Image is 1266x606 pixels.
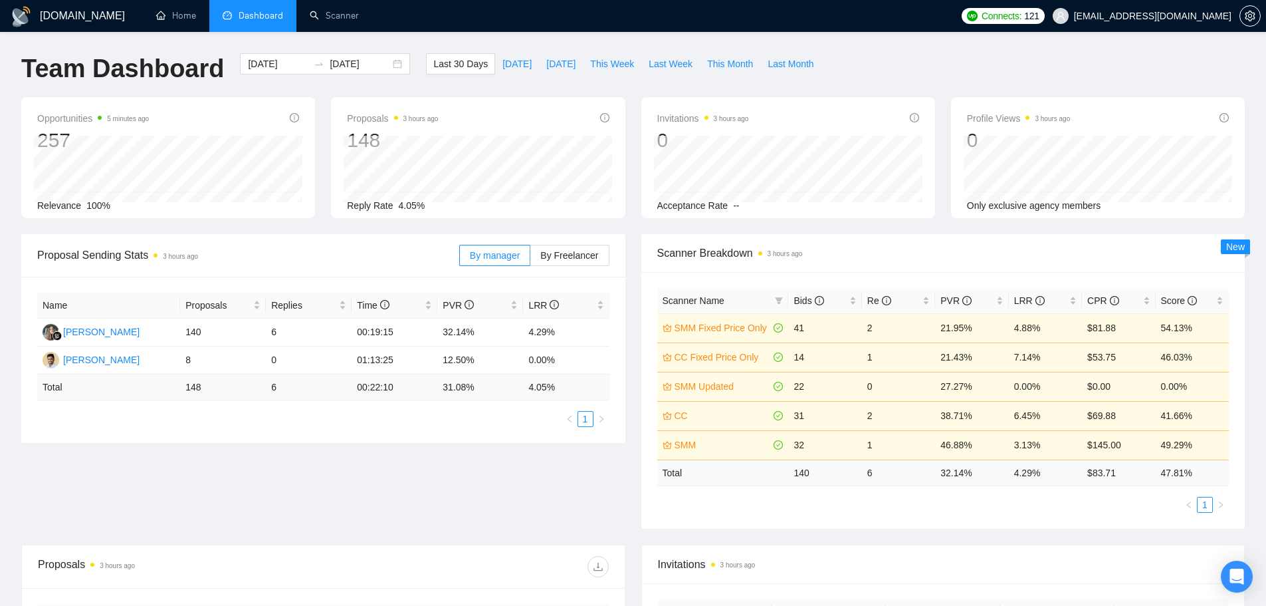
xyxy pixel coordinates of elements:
a: CC [675,408,772,423]
li: 1 [578,411,593,427]
td: 7.14% [1009,343,1082,372]
span: crown [663,440,672,450]
td: 14 [788,343,861,372]
td: 4.29 % [1009,460,1082,486]
td: 0.00% [1009,372,1082,401]
span: Proposals [347,110,438,126]
td: $81.88 [1082,313,1155,343]
td: 41 [788,313,861,343]
a: LK[PERSON_NAME] [43,326,140,337]
td: 31 [788,401,861,430]
span: filter [772,291,786,311]
span: left [566,415,574,423]
td: 0 [862,372,935,401]
span: Relevance [37,200,81,211]
span: -- [733,200,739,211]
td: 4.88% [1009,313,1082,343]
span: info-circle [1035,296,1045,305]
span: Last Month [768,57,813,71]
td: 3.13% [1009,430,1082,460]
td: 21.43% [935,343,1008,372]
span: crown [663,382,672,391]
li: Previous Page [1181,497,1197,513]
time: 5 minutes ago [107,115,149,122]
span: info-circle [962,296,972,305]
time: 3 hours ago [720,561,756,569]
span: left [1185,501,1193,509]
td: 140 [788,460,861,486]
td: 49.29% [1156,430,1229,460]
input: Start date [248,57,308,71]
td: 1 [862,430,935,460]
h1: Team Dashboard [21,53,224,84]
td: 148 [180,375,266,400]
div: [PERSON_NAME] [63,353,140,367]
span: crown [663,323,672,333]
span: 100% [86,200,110,211]
button: Last Week [641,53,700,75]
span: Opportunities [37,110,149,126]
img: SH [43,352,59,369]
span: info-circle [815,296,824,305]
span: [DATE] [502,57,532,71]
span: right [1217,501,1225,509]
span: info-circle [1188,296,1197,305]
span: info-circle [290,113,299,122]
a: SMM Fixed Price Only [675,321,772,335]
span: CPR [1087,295,1118,306]
span: info-circle [1110,296,1119,305]
span: Proposals [185,298,251,313]
td: 27.27% [935,372,1008,401]
a: SMM [675,438,772,452]
span: Re [867,295,891,306]
td: 0.00% [1156,372,1229,401]
a: CC Fixed Price Only [675,350,772,365]
a: searchScanner [310,10,359,21]
td: $145.00 [1082,430,1155,460]
td: 31.08 % [437,375,523,400]
button: setting [1239,5,1261,27]
span: crown [663,353,672,362]
span: Score [1161,295,1197,306]
button: right [1213,497,1229,513]
td: 12.50% [437,347,523,375]
img: logo [11,6,32,27]
span: check-circle [774,323,783,333]
span: Invitations [658,556,1229,573]
span: New [1226,241,1245,252]
time: 3 hours ago [100,562,135,569]
td: 47.81 % [1156,460,1229,486]
span: Proposal Sending Stats [37,247,459,263]
span: Profile Views [967,110,1071,126]
td: 6 [266,375,352,400]
div: Proposals [38,556,323,577]
span: info-circle [550,300,559,309]
span: filter [775,297,783,305]
button: This Week [583,53,641,75]
a: SH[PERSON_NAME] [43,354,140,365]
td: $0.00 [1082,372,1155,401]
td: 140 [180,319,266,347]
span: info-circle [882,296,891,305]
a: SMM Updated [675,379,772,394]
td: 46.88% [935,430,1008,460]
td: 32.14 % [935,460,1008,486]
span: check-circle [774,353,783,362]
td: 00:19:15 [352,319,437,347]
span: Bids [793,295,823,306]
span: LRR [528,300,559,311]
button: Last 30 Days [426,53,495,75]
time: 3 hours ago [403,115,439,122]
button: left [1181,497,1197,513]
th: Name [37,293,180,319]
td: 32.14% [437,319,523,347]
td: Total [37,375,180,400]
td: 00:22:10 [352,375,437,400]
td: 32 [788,430,861,460]
span: info-circle [465,300,474,309]
a: setting [1239,11,1261,21]
td: $69.88 [1082,401,1155,430]
a: 1 [1198,498,1212,512]
input: End date [330,57,390,71]
img: gigradar-bm.png [53,331,62,341]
